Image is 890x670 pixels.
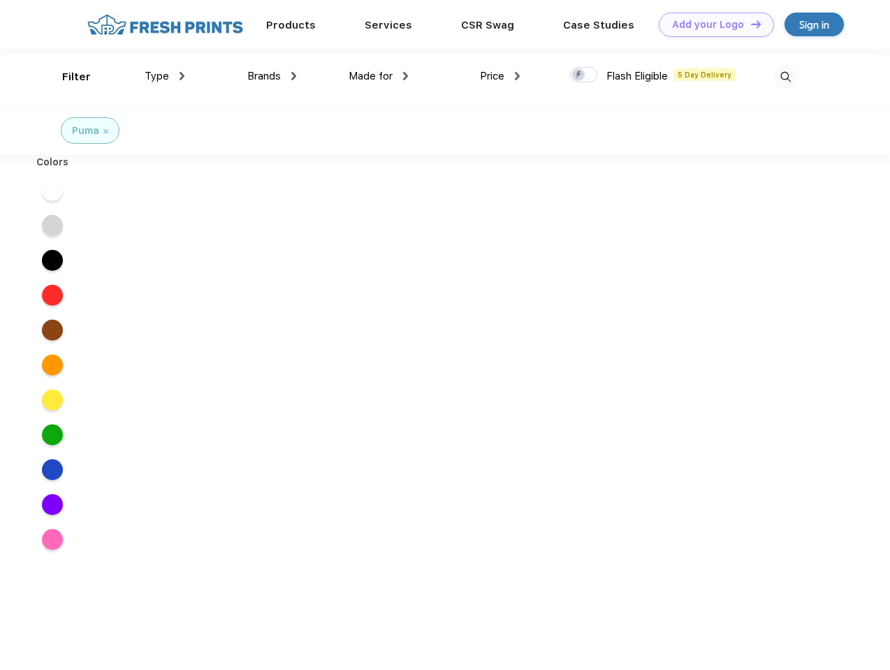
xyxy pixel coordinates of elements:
[785,13,844,36] a: Sign in
[751,20,761,28] img: DT
[72,124,99,138] div: Puma
[461,19,514,31] a: CSR Swag
[103,129,108,134] img: filter_cancel.svg
[62,69,91,85] div: Filter
[774,66,797,89] img: desktop_search.svg
[403,72,408,80] img: dropdown.png
[672,19,744,31] div: Add your Logo
[26,155,80,170] div: Colors
[480,70,504,82] span: Price
[291,72,296,80] img: dropdown.png
[145,70,169,82] span: Type
[266,19,316,31] a: Products
[349,70,393,82] span: Made for
[180,72,184,80] img: dropdown.png
[83,13,247,37] img: fo%20logo%202.webp
[606,70,668,82] span: Flash Eligible
[365,19,412,31] a: Services
[515,72,520,80] img: dropdown.png
[799,17,829,33] div: Sign in
[673,68,736,81] span: 5 Day Delivery
[247,70,281,82] span: Brands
